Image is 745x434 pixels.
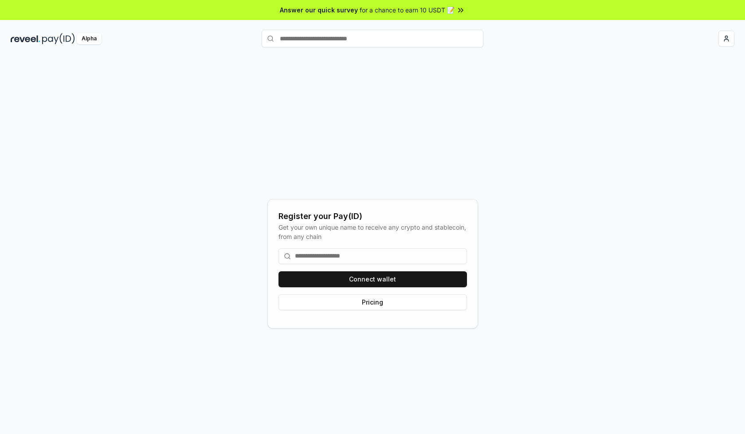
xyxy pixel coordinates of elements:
[278,210,467,223] div: Register your Pay(ID)
[278,223,467,241] div: Get your own unique name to receive any crypto and stablecoin, from any chain
[77,33,102,44] div: Alpha
[42,33,75,44] img: pay_id
[280,5,358,15] span: Answer our quick survey
[360,5,455,15] span: for a chance to earn 10 USDT 📝
[278,294,467,310] button: Pricing
[11,33,40,44] img: reveel_dark
[278,271,467,287] button: Connect wallet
